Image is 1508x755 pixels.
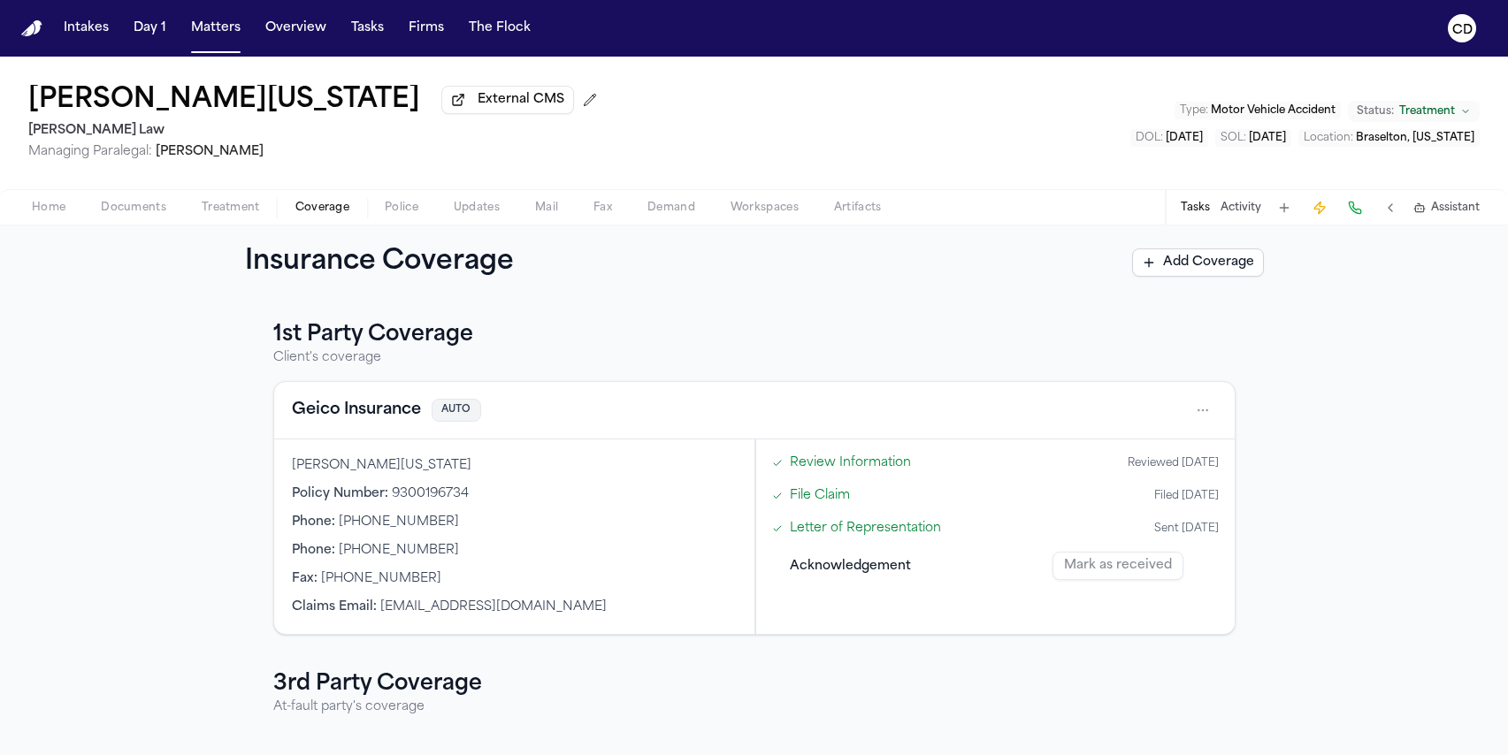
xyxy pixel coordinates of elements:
span: Workspaces [731,201,799,215]
span: Fax : [292,572,318,585]
button: External CMS [441,86,574,114]
button: The Flock [462,12,538,44]
button: Intakes [57,12,116,44]
span: Acknowledgement [790,557,911,576]
button: Assistant [1413,201,1480,215]
button: Edit SOL: 2027-10-02 [1215,129,1291,147]
div: Claims filing progress [755,439,1235,634]
span: Updates [454,201,500,215]
span: Treatment [1399,104,1455,118]
span: Home [32,201,65,215]
div: Steps [765,448,1226,585]
button: Edit Type: Motor Vehicle Accident [1175,102,1341,119]
h2: [PERSON_NAME] Law [28,120,604,141]
button: Create Immediate Task [1307,195,1332,220]
button: Open actions [1189,396,1217,424]
span: Type : [1180,105,1208,116]
span: SOL : [1221,133,1246,143]
button: Matters [184,12,248,44]
button: Make a Call [1343,195,1367,220]
button: Change status from Treatment [1348,101,1480,122]
a: Open File Claim [790,486,850,505]
h3: 1st Party Coverage [273,321,1236,349]
button: Activity [1221,201,1261,215]
span: Police [385,201,418,215]
p: At-fault party's coverage [273,698,1236,716]
h3: 3rd Party Coverage [273,670,1236,698]
p: Client's coverage [273,349,1236,367]
button: View coverage details [292,398,421,423]
span: AUTO [432,399,481,423]
span: Artifacts [834,201,882,215]
div: Filed [DATE] [1154,489,1219,503]
div: [PERSON_NAME][US_STATE] [292,457,737,475]
span: Coverage [295,201,349,215]
span: Assistant [1431,201,1480,215]
div: Sent [DATE] [1154,522,1219,536]
h1: Insurance Coverage [245,247,553,278]
span: [PHONE_NUMBER] [321,572,441,585]
button: Edit Location: Braselton, Georgia [1298,129,1480,147]
span: External CMS [478,91,564,109]
button: Tasks [1181,201,1210,215]
a: Open Review Information [790,454,911,472]
span: 9300196734 [392,487,469,500]
span: Fax [593,201,612,215]
button: Overview [258,12,333,44]
span: Mail [535,201,558,215]
span: [DATE] [1166,133,1203,143]
span: Demand [647,201,695,215]
button: Tasks [344,12,391,44]
a: Open Letter of Representation [790,519,941,538]
button: Add Coverage [1132,248,1264,277]
span: Phone : [292,515,335,529]
a: Home [21,20,42,37]
span: Treatment [202,201,260,215]
button: Edit matter name [28,85,420,117]
span: Status: [1357,104,1394,118]
span: [EMAIL_ADDRESS][DOMAIN_NAME] [380,600,607,614]
span: Policy Number : [292,487,388,500]
div: Reviewed [DATE] [1128,456,1219,470]
span: Phone : [292,544,335,557]
span: [PHONE_NUMBER] [339,515,459,529]
button: Day 1 [126,12,173,44]
button: Add Task [1272,195,1297,220]
span: DOL : [1136,133,1163,143]
span: Location : [1304,133,1353,143]
span: [PHONE_NUMBER] [339,544,459,557]
span: Claims Email : [292,600,377,614]
span: Managing Paralegal: [28,145,152,158]
span: Braselton, [US_STATE] [1356,133,1474,143]
span: [DATE] [1249,133,1286,143]
span: Documents [101,201,166,215]
button: Edit DOL: 2025-10-02 [1130,129,1208,147]
span: Motor Vehicle Accident [1211,105,1336,116]
text: CD [1452,24,1473,36]
button: Firms [402,12,451,44]
h1: [PERSON_NAME][US_STATE] [28,85,420,117]
span: [PERSON_NAME] [156,145,264,158]
img: Finch Logo [21,20,42,37]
